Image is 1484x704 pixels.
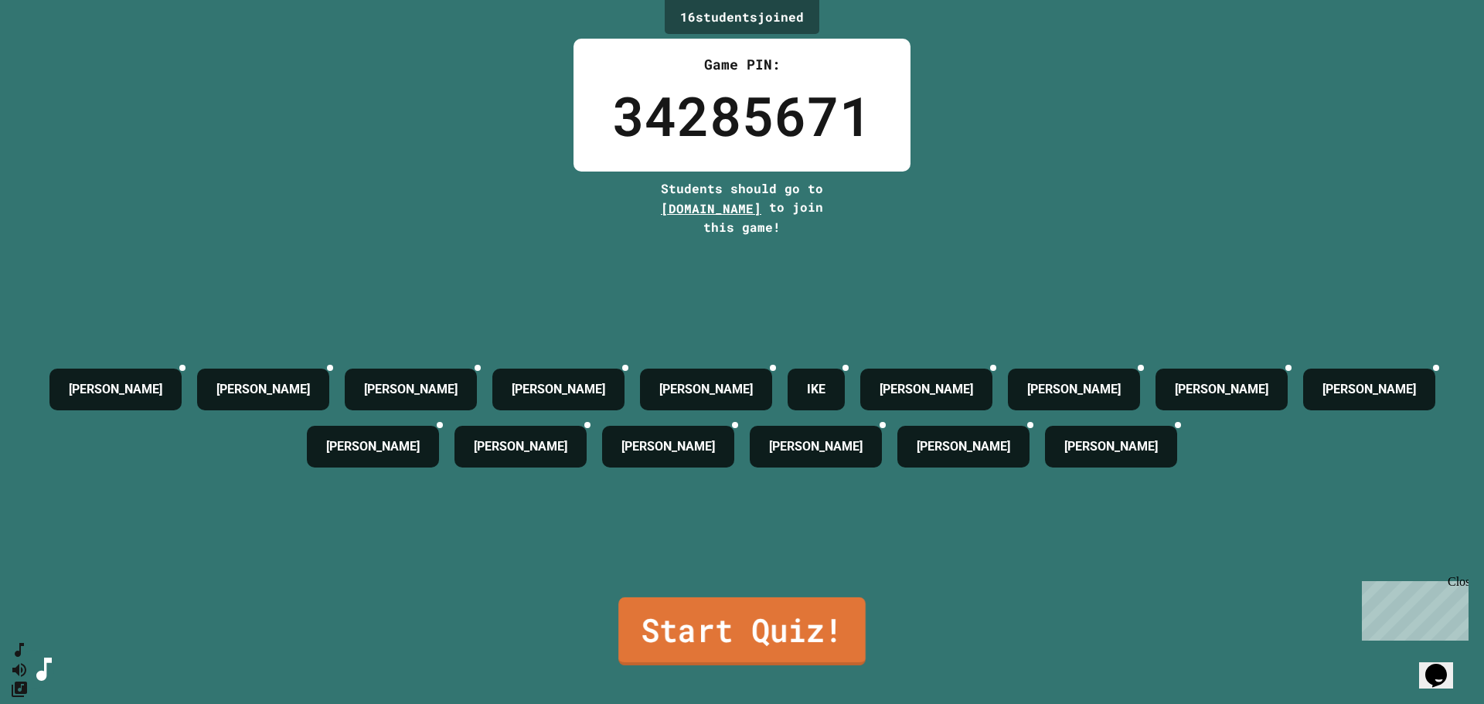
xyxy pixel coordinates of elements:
[621,437,715,456] h4: [PERSON_NAME]
[6,6,107,98] div: Chat with us now!Close
[612,75,872,156] div: 34285671
[659,380,753,399] h4: [PERSON_NAME]
[880,380,973,399] h4: [PERSON_NAME]
[1027,380,1121,399] h4: [PERSON_NAME]
[10,679,29,699] button: Change Music
[645,179,839,236] div: Students should go to to join this game!
[917,437,1010,456] h4: [PERSON_NAME]
[10,641,29,660] button: SpeedDial basic example
[326,437,420,456] h4: [PERSON_NAME]
[364,380,458,399] h4: [PERSON_NAME]
[807,380,825,399] h4: IKE
[618,597,866,665] a: Start Quiz!
[1064,437,1158,456] h4: [PERSON_NAME]
[612,54,872,75] div: Game PIN:
[10,660,29,679] button: Mute music
[661,200,761,216] span: [DOMAIN_NAME]
[1175,380,1268,399] h4: [PERSON_NAME]
[1419,642,1469,689] iframe: chat widget
[69,380,162,399] h4: [PERSON_NAME]
[769,437,863,456] h4: [PERSON_NAME]
[1356,575,1469,641] iframe: chat widget
[474,437,567,456] h4: [PERSON_NAME]
[1322,380,1416,399] h4: [PERSON_NAME]
[512,380,605,399] h4: [PERSON_NAME]
[216,380,310,399] h4: [PERSON_NAME]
